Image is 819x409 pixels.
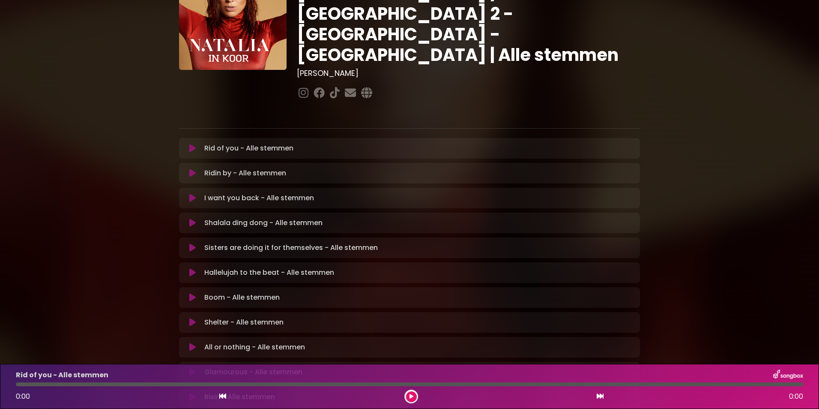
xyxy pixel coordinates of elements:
p: Sisters are doing it for themselves - Alle stemmen [204,243,378,253]
p: Boom - Alle stemmen [204,292,280,303]
p: Shelter - Alle stemmen [204,317,284,328]
p: Shalala ding dong - Alle stemmen [204,218,323,228]
span: 0:00 [16,391,30,401]
span: 0:00 [789,391,803,402]
p: Hallelujah to the beat - Alle stemmen [204,268,334,278]
p: Rid of you - Alle stemmen [204,143,293,153]
p: I want you back - Alle stemmen [204,193,314,203]
h3: [PERSON_NAME] [297,69,640,78]
p: All or nothing - Alle stemmen [204,342,305,352]
p: Ridin by - Alle stemmen [204,168,286,178]
img: songbox-logo-white.png [773,370,803,381]
p: Rid of you - Alle stemmen [16,370,108,380]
